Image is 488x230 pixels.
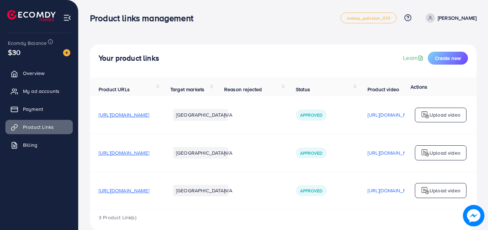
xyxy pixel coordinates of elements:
[5,84,73,98] a: My ad accounts
[421,186,430,195] img: logo
[63,14,71,22] img: menu
[173,109,228,121] li: [GEOGRAPHIC_DATA]
[341,13,397,23] a: metap_pakistan_001
[421,149,430,157] img: logo
[173,185,228,196] li: [GEOGRAPHIC_DATA]
[99,214,136,221] span: 3 Product Link(s)
[411,83,427,90] span: Actions
[5,138,73,152] a: Billing
[428,52,468,65] button: Create new
[7,10,56,21] img: logo
[463,205,484,226] img: image
[224,187,232,194] span: N/A
[421,111,430,119] img: logo
[224,86,262,93] span: Reason rejected
[99,54,159,63] h4: Your product links
[368,86,399,93] span: Product video
[300,188,322,194] span: Approved
[173,147,228,159] li: [GEOGRAPHIC_DATA]
[170,86,204,93] span: Target markets
[300,112,322,118] span: Approved
[430,111,460,119] p: Upload video
[23,123,54,131] span: Product Links
[403,54,425,62] a: Learn
[5,120,73,134] a: Product Links
[23,70,44,77] span: Overview
[99,149,149,156] span: [URL][DOMAIN_NAME]
[368,186,418,195] p: [URL][DOMAIN_NAME]
[5,102,73,116] a: Payment
[300,150,322,156] span: Approved
[224,111,232,118] span: N/A
[23,88,60,95] span: My ad accounts
[63,49,70,56] img: image
[99,187,149,194] span: [URL][DOMAIN_NAME]
[5,66,73,80] a: Overview
[430,186,460,195] p: Upload video
[8,39,47,47] span: Ecomdy Balance
[430,149,460,157] p: Upload video
[435,55,461,62] span: Create new
[90,13,199,23] h3: Product links management
[347,16,390,20] span: metap_pakistan_001
[296,86,310,93] span: Status
[23,105,43,113] span: Payment
[423,13,477,23] a: [PERSON_NAME]
[99,111,149,118] span: [URL][DOMAIN_NAME]
[224,149,232,156] span: N/A
[368,149,418,157] p: [URL][DOMAIN_NAME]
[23,141,37,149] span: Billing
[99,86,130,93] span: Product URLs
[8,47,20,57] span: $30
[368,111,418,119] p: [URL][DOMAIN_NAME]
[438,14,477,22] p: [PERSON_NAME]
